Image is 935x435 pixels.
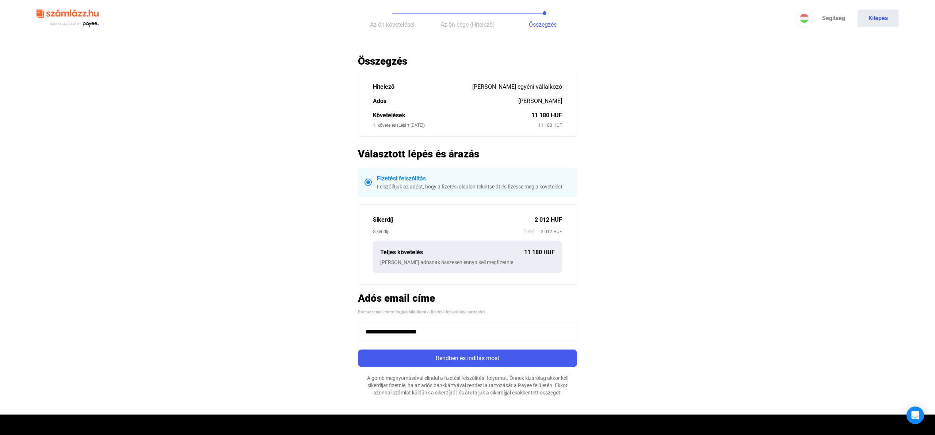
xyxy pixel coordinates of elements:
div: [PERSON_NAME] egyéni vállalkozó [472,83,562,91]
button: Kilépés [858,9,898,27]
div: Hitelező [373,83,472,91]
h2: Összegzés [358,55,577,68]
div: Rendben és indítás most [360,354,575,363]
span: 2 012 HUF [535,228,562,235]
button: HU [795,9,813,27]
div: 11 180 HUF [538,122,562,129]
div: Teljes követelés [380,248,524,257]
div: Felszólítjuk az adóst, hogy a fizetési oldalon tekintse át és fizesse meg a követelést [377,183,570,190]
div: Fizetési felszólítás [377,174,570,183]
div: A gomb megnyomásával elindul a fizetési felszólítási folyamat. Önnek kizárólag akkor kell sikerdí... [358,374,577,396]
button: Rendben és indítás most [358,350,577,367]
img: szamlazzhu-logo [37,7,99,30]
h2: Adós email címe [358,292,577,305]
div: Sikerdíj [373,215,535,224]
span: Az ön cége (Hitelező) [440,21,495,28]
div: Siker díj [373,228,523,235]
div: Open Intercom Messenger [907,407,924,424]
div: [PERSON_NAME] adósnak összesen ennyit kell megfizetnie [380,259,555,266]
div: Követelések [373,111,531,120]
h2: Választott lépés és árazás [358,148,577,160]
a: Segítség [813,9,854,27]
div: Adós [373,97,518,106]
div: 2 012 HUF [535,215,562,224]
div: 1. követelés (Lejárt [DATE]) [373,122,538,129]
span: (18%) [523,228,535,235]
div: Erre az email címre fogjuk kiküldeni a fizetési felszólítás sorozatot [358,308,577,316]
img: HU [800,14,809,23]
span: Az ön követelései [370,21,415,28]
span: Összegzés [529,21,557,28]
div: [PERSON_NAME] [518,97,562,106]
div: 11 180 HUF [524,248,555,257]
div: 11 180 HUF [531,111,562,120]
